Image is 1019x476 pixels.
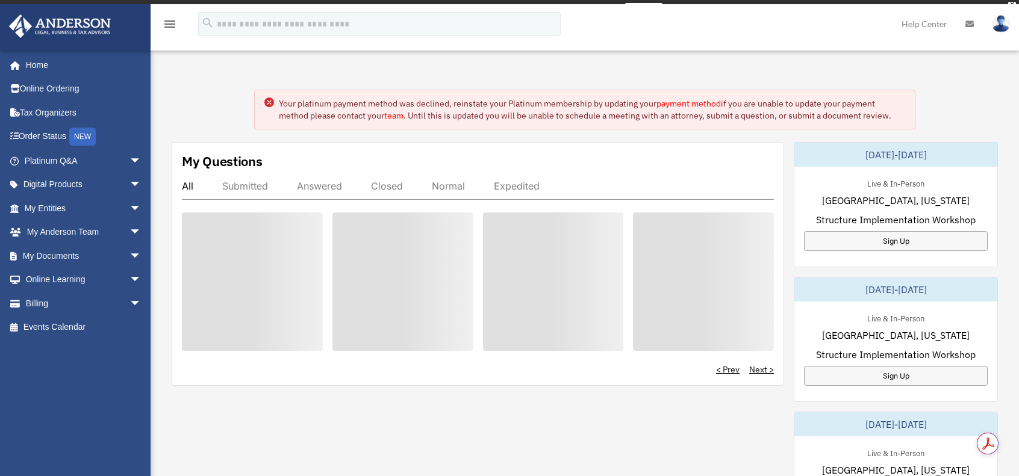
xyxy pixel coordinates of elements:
[8,125,160,149] a: Order StatusNEW
[816,212,976,227] span: Structure Implementation Workshop
[804,231,988,251] a: Sign Up
[804,366,988,386] a: Sign Up
[129,173,154,197] span: arrow_drop_down
[1008,2,1016,9] div: close
[858,176,934,189] div: Live & In-Person
[858,446,934,459] div: Live & In-Person
[8,291,160,315] a: Billingarrow_drop_down
[822,193,970,208] span: [GEOGRAPHIC_DATA], [US_STATE]
[129,220,154,245] span: arrow_drop_down
[494,180,540,192] div: Expedited
[182,180,193,192] div: All
[279,97,905,122] div: Your platinum payment method was declined, reinstate your Platinum membership by updating your if...
[8,173,160,197] a: Digital Productsarrow_drop_down
[222,180,268,192] div: Submitted
[625,3,662,17] a: survey
[816,347,976,362] span: Structure Implementation Workshop
[5,14,114,38] img: Anderson Advisors Platinum Portal
[8,220,160,244] a: My Anderson Teamarrow_drop_down
[8,77,160,101] a: Online Ordering
[357,3,620,17] div: Get a chance to win 6 months of Platinum for free just by filling out this
[8,100,160,125] a: Tax Organizers
[8,315,160,339] a: Events Calendar
[794,277,997,301] div: [DATE]-[DATE]
[822,328,970,342] span: [GEOGRAPHIC_DATA], [US_STATE]
[129,244,154,268] span: arrow_drop_down
[371,180,403,192] div: Closed
[129,149,154,173] span: arrow_drop_down
[432,180,465,192] div: Normal
[69,128,96,146] div: NEW
[749,363,774,376] a: Next >
[858,311,934,324] div: Live & In-Person
[182,152,263,170] div: My Questions
[384,110,404,121] a: team
[129,196,154,221] span: arrow_drop_down
[129,291,154,316] span: arrow_drop_down
[297,180,342,192] div: Answered
[8,53,154,77] a: Home
[129,268,154,292] span: arrow_drop_down
[163,21,177,31] a: menu
[201,16,214,29] i: search
[8,268,160,292] a: Online Learningarrow_drop_down
[8,244,160,268] a: My Documentsarrow_drop_down
[992,15,1010,32] img: User Pic
[716,363,740,376] a: < Prev
[8,196,160,220] a: My Entitiesarrow_drop_down
[656,98,721,109] a: payment method
[8,149,160,173] a: Platinum Q&Aarrow_drop_down
[794,143,997,167] div: [DATE]-[DATE]
[163,17,177,31] i: menu
[794,412,997,436] div: [DATE]-[DATE]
